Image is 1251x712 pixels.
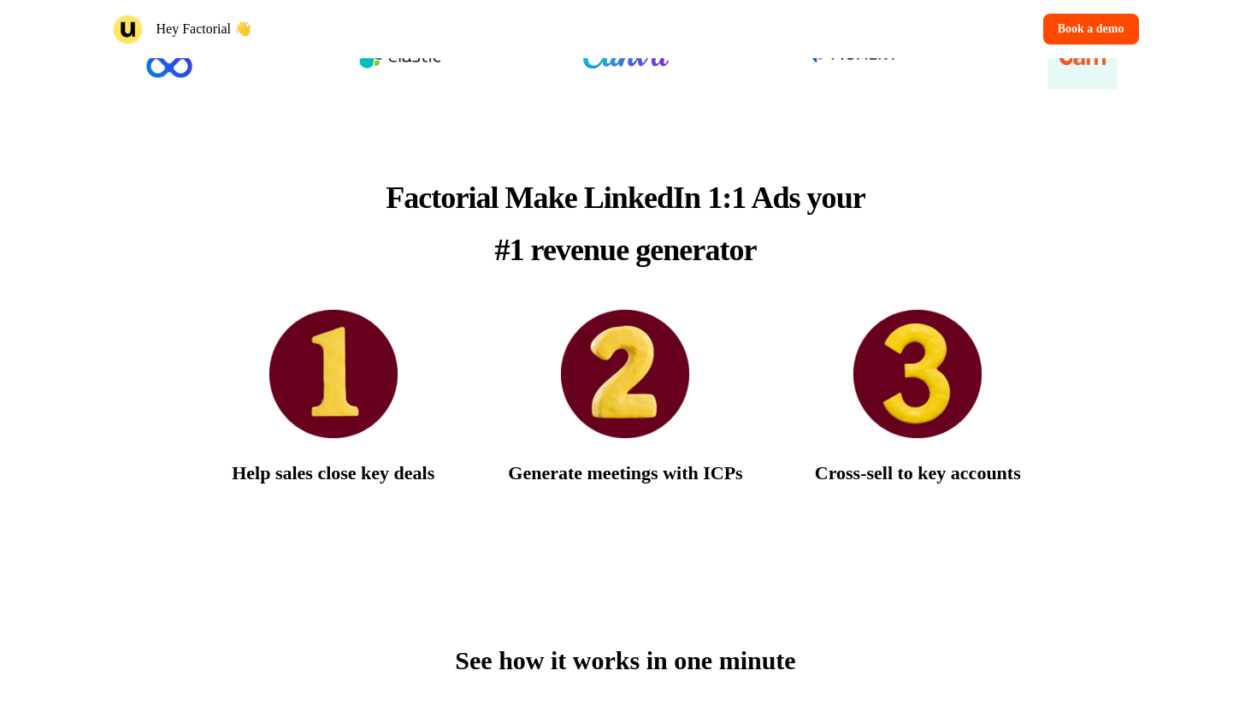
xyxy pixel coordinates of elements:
[386,181,864,267] span: Factorial Make LinkedIn 1:1 Ads your #1 revenue generator
[508,462,742,484] span: Generate meetings with ICPs
[1043,14,1139,44] button: Book a demo
[455,646,795,674] span: See how it works in one minute
[815,462,1021,484] span: Cross-sell to key accounts
[156,19,252,39] p: Hey Factorial 👋
[232,462,434,484] span: Help sales close key deals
